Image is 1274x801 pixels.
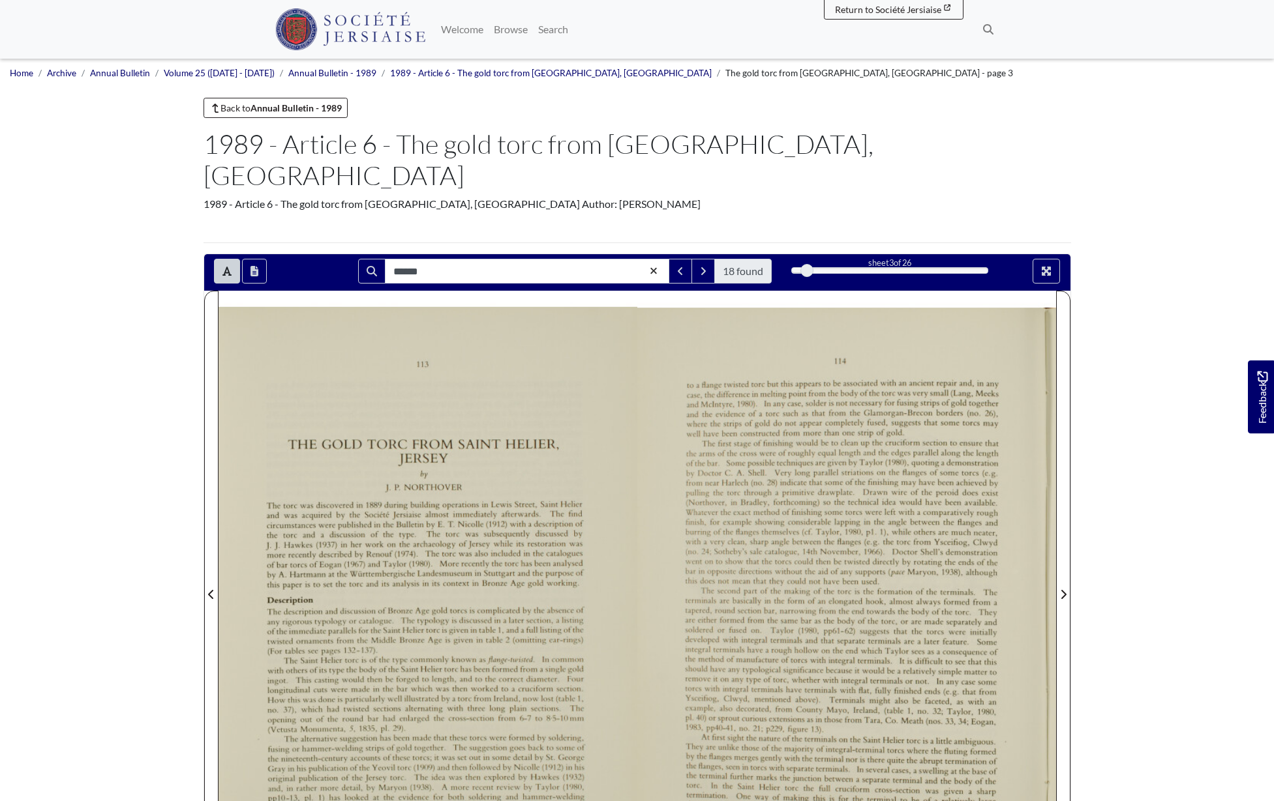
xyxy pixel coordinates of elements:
[725,469,731,476] span: C.
[891,450,907,458] span: edges
[420,471,425,478] span: by
[985,519,995,526] span: and
[707,459,717,467] span: bar.
[867,419,884,427] span: fused,
[982,489,995,497] span: exist
[887,429,902,437] span: gold.
[885,399,892,406] span: for
[788,517,828,526] span: considerable
[878,449,887,456] span: the
[669,259,692,284] button: Previous Match
[950,441,954,447] span: to
[962,491,976,499] span: does
[751,381,762,388] span: torc
[885,459,906,467] span: (1980),
[242,259,267,284] button: Open transcription window
[876,428,883,437] span: of
[958,519,978,527] span: ﬂanges
[874,518,883,525] span: the
[947,458,993,467] span: demonstration
[977,509,995,517] span: rough
[773,420,780,427] span: do
[767,380,778,388] span: but
[404,482,457,492] span: NORTHOVER
[785,420,793,427] span: not
[506,437,553,452] span: HELIER,
[533,16,573,42] a: Search
[686,459,702,467] span: ofthe
[392,510,419,519] span: jersiaise
[864,518,868,525] span: in
[815,460,824,467] span: are
[686,411,696,418] span: and
[751,479,762,487] span: (no.
[687,383,691,389] span: to
[924,419,934,426] span: that
[882,390,893,397] span: tore
[731,499,735,506] span: in
[453,510,493,519] span: immediately
[412,436,448,451] span: FROM
[425,510,447,518] span: almost
[724,380,746,388] span: twisted
[825,480,840,488] span: some
[204,196,1071,212] div: 1989 - Article 6 - The gold torc from [GEOGRAPHIC_DATA], [GEOGRAPHIC_DATA] Author: [PERSON_NAME]
[204,98,348,118] a: Back toAnnual Bulletin - 1989
[713,489,720,495] span: the
[982,469,995,478] span: (e.g.
[922,439,944,447] span: section
[969,400,994,408] span: together
[824,428,838,436] span: than
[385,259,669,284] input: Search for
[882,499,893,506] span: idea
[962,469,977,477] span: torcs
[723,420,740,428] span: strips
[831,441,836,447] span: to
[989,480,996,488] span: by
[266,511,276,518] span: and
[806,399,824,407] span: solder
[902,469,922,477] span: ﬂanges
[740,499,796,507] span: [PERSON_NAME],
[936,409,959,416] span: borders
[901,480,913,488] span: may
[860,389,877,398] span: ofthe
[491,500,546,508] span: [PERSON_NAME]
[540,500,555,508] span: Saint
[383,521,391,528] span: the
[888,469,897,476] span: the
[534,520,569,529] span: description
[864,409,927,418] span: Glamorgan—Brecon
[789,391,805,399] span: point
[515,501,534,508] span: Street,
[960,440,979,448] span: ensure
[925,498,939,506] span: have
[366,501,379,508] span: 1889
[912,391,924,399] span: very
[888,519,903,527] span: angle
[783,409,796,417] span: such
[828,400,832,405] span: is
[686,508,714,516] span: Whatever
[763,439,790,448] span: finishing
[740,450,755,458] span: cross
[941,419,958,428] span: some
[845,478,862,486] span: ofthe
[898,380,905,387] span: an
[774,469,787,477] span: Very
[705,480,718,488] span: near
[825,419,860,428] span: completely
[458,519,480,528] span: Nicolle
[812,409,823,416] span: that
[956,478,984,487] span: achieved
[753,508,776,516] span: method
[501,509,537,517] span: afterwards.
[818,489,851,497] span: drawplate,
[860,441,867,448] span: up
[367,436,402,452] span: TORC
[809,479,819,486] span: that
[686,499,721,507] span: (Northover,
[748,409,759,418] span: ofa
[880,379,894,386] span: with
[275,8,426,50] img: Société Jersiaise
